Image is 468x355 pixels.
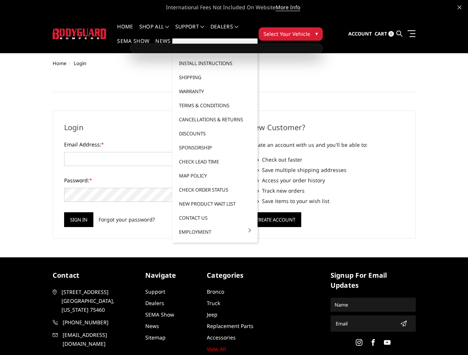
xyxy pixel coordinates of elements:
a: View All [207,345,226,352]
span: Login [74,60,86,67]
h5: signup for email updates [331,270,416,290]
a: Contact Us [175,211,255,225]
h5: contact [53,270,138,280]
a: Shipping [175,70,255,84]
input: Email [333,318,397,329]
h1: Sign in [53,74,416,92]
a: SEMA Show [117,38,149,53]
a: Sponsorship [175,141,255,155]
a: Install Instructions [175,56,255,70]
a: Jeep [207,311,218,318]
span: 0 [388,31,394,37]
a: Support [175,24,205,38]
input: Name [332,299,415,311]
a: FAQ [175,42,255,56]
a: shop all [139,24,169,38]
a: Home [117,24,133,38]
a: Dealers [210,24,239,38]
a: Check Lead Time [175,155,255,169]
a: Forgot your password? [99,216,155,223]
a: Create Account [249,215,301,222]
a: Discounts [175,126,255,141]
p: Create an account with us and you'll be able to: [249,141,404,149]
span: [PHONE_NUMBER] [63,318,137,327]
a: Replacement Parts [207,322,253,329]
a: Sitemap [145,334,166,341]
li: Access your order history [257,176,404,184]
span: Select Your Vehicle [263,30,310,38]
a: [EMAIL_ADDRESS][DOMAIN_NAME] [53,331,138,348]
li: Save items to your wish list [257,197,404,205]
label: Password: [64,176,219,184]
span: [STREET_ADDRESS] [GEOGRAPHIC_DATA], [US_STATE] 75460 [62,288,136,314]
li: Check out faster [257,156,404,163]
label: Email Address: [64,141,219,148]
h2: New Customer? [249,122,404,133]
img: BODYGUARD BUMPERS [53,28,107,39]
button: Select Your Vehicle [259,27,323,41]
a: News [155,38,170,53]
a: [PHONE_NUMBER] [53,318,138,327]
a: Account [348,24,372,44]
span: [EMAIL_ADDRESS][DOMAIN_NAME] [63,331,137,348]
a: MAP Policy [175,169,255,183]
a: Warranty [175,84,255,98]
span: ▾ [315,30,318,37]
a: Dealers [145,300,164,307]
a: Support [145,288,165,295]
a: Cancellations & Returns [175,112,255,126]
li: Track new orders [257,187,404,195]
a: Cart 0 [375,24,394,44]
input: Sign in [64,212,93,227]
a: Check Order Status [175,183,255,197]
li: Save multiple shipping addresses [257,166,404,174]
button: Create Account [249,212,301,227]
span: Cart [375,30,387,37]
a: Bronco [207,288,224,295]
a: New Product Wait List [175,197,255,211]
a: More Info [276,4,300,11]
a: Terms & Conditions [175,98,255,112]
iframe: Chat Widget [431,319,468,355]
h5: Categories [207,270,261,280]
h5: Navigate [145,270,200,280]
span: Account [348,30,372,37]
a: Employment [175,225,255,239]
a: News [145,322,159,329]
a: Truck [207,300,220,307]
a: SEMA Show [145,311,174,318]
a: Home [53,60,66,67]
h2: Login [64,122,219,133]
a: Accessories [207,334,236,341]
